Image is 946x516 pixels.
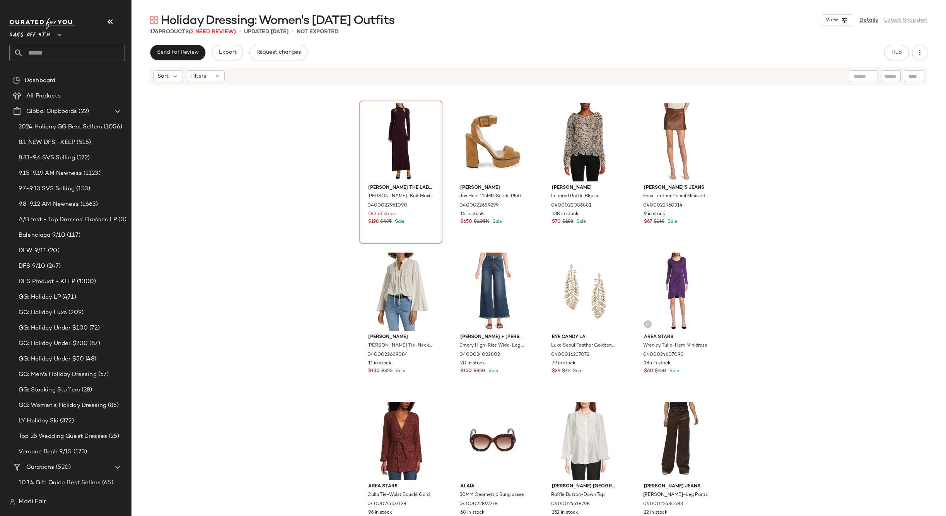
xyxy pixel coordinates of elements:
[19,478,101,487] span: 10.14 Gift Guide Best Sellers
[473,368,485,375] span: $350
[643,501,683,508] span: 0400022434483
[884,45,909,60] button: Hub
[487,369,498,374] span: Sale
[218,50,236,56] span: Export
[107,432,120,441] span: (25)
[368,360,391,367] span: 11 in stock
[643,352,684,359] span: 0400024607090
[45,262,61,271] span: (247)
[26,92,61,101] span: All Products
[19,494,96,503] span: 10.21 gift guide best sellers
[368,483,434,490] span: Area Stars
[644,483,709,490] span: [PERSON_NAME] Jeans
[150,28,236,36] div: Products
[96,494,109,503] span: (61)
[459,342,525,349] span: Emory High-Rise Wide-Leg Jeans
[638,402,715,480] img: 0400022434483_BRACKENCOATED
[380,219,392,226] span: $495
[58,417,74,425] span: (372)
[101,478,113,487] span: (65)
[655,368,666,375] span: $150
[460,483,526,490] span: Alaïa
[645,322,650,326] img: svg%3e
[643,342,707,349] span: Wrenley Tulip-Hem Minidress
[460,368,472,375] span: $150
[75,185,91,193] span: (153)
[459,492,524,499] span: 50MM Geometric Sunglasses
[644,368,653,375] span: $60
[19,417,58,425] span: LY Holiday Ski
[491,219,502,224] span: Sale
[19,262,45,271] span: DFS 9/10
[575,219,586,224] span: Sale
[157,50,199,56] span: Send for Review
[474,219,489,226] span: $1.05K
[638,253,715,331] img: 0400024607090_PURPLE
[19,308,67,317] span: GG: Holiday Luxe
[546,402,623,480] img: 0400024518798_SOFTWHITE
[19,169,82,178] span: 9.15-9.19 AM Newness
[460,211,484,218] span: 16 in stock
[46,246,60,255] span: (20)
[72,448,87,456] span: (173)
[212,45,243,60] button: Export
[84,355,97,364] span: (48)
[19,123,102,132] span: 2024 Holiday GG Best Sellers
[157,72,169,80] span: Sort
[19,154,75,162] span: 8.31-9.6 SVS Selling
[368,368,380,375] span: $130
[644,219,652,226] span: $67
[190,72,206,80] span: Filters
[367,342,433,349] span: [PERSON_NAME] Tie-Neck Blouse
[638,103,715,181] img: 0400022960314_TOFFEE
[106,401,119,410] span: (85)
[643,202,683,209] span: 0400022960314
[82,169,101,178] span: (1123)
[644,185,709,191] span: [PERSON_NAME]'s Jeans
[19,324,88,333] span: GG: Holiday Under $100
[643,492,708,499] span: [PERSON_NAME]-Leg Pants
[643,193,706,200] span: Faux Leather Pencil Miniskirt
[454,103,532,181] img: 0400022689299_CAMEL
[19,231,65,240] span: Balenciaga 9/10
[26,463,54,472] span: Curations
[19,339,88,348] span: GG: Holiday Under $200
[368,185,434,191] span: [PERSON_NAME] the Label
[859,16,878,24] a: Details
[150,29,159,35] span: 176
[891,50,902,56] span: Hub
[25,76,55,85] span: Dashboard
[571,369,582,374] span: Sale
[97,370,109,379] span: (57)
[19,432,107,441] span: Top 25 Wedding Guest Dresses
[61,293,76,302] span: (471)
[459,202,499,209] span: 0400022689299
[19,293,61,302] span: GG: Holiday LP
[77,107,89,116] span: (22)
[9,18,75,29] img: cfy_white_logo.C9jOOHJF.svg
[562,219,573,226] span: $188
[12,77,20,84] img: svg%3e
[551,342,616,349] span: Luxe Seoul Feather Goldtone & Cubic Zirconia Drop Earrings
[19,448,72,456] span: Versace flash 9/15
[459,193,525,200] span: Jax Heel 115MM Suede Platform Block-Heel Sandals
[362,402,440,480] img: 0400024607128_BURGUNDY
[244,28,289,36] p: updated [DATE]
[256,50,301,56] span: Request changes
[551,202,591,209] span: 0400023086881
[460,219,472,226] span: $650
[19,401,106,410] span: GG: Women's Holiday Dressing
[150,16,158,24] img: svg%3e
[368,219,379,226] span: $198
[367,501,406,508] span: 0400024607128
[551,352,589,359] span: 0400016237072
[546,103,623,181] img: 0400023086881_TIBETLEOPARD
[393,219,405,224] span: Sale
[367,352,408,359] span: 0400022689084
[552,334,617,341] span: Eye Candy LA
[825,17,838,23] span: View
[394,369,405,374] span: Sale
[19,277,75,286] span: DFS Product - KEEP
[65,231,80,240] span: (117)
[460,334,526,341] span: [PERSON_NAME] + [PERSON_NAME]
